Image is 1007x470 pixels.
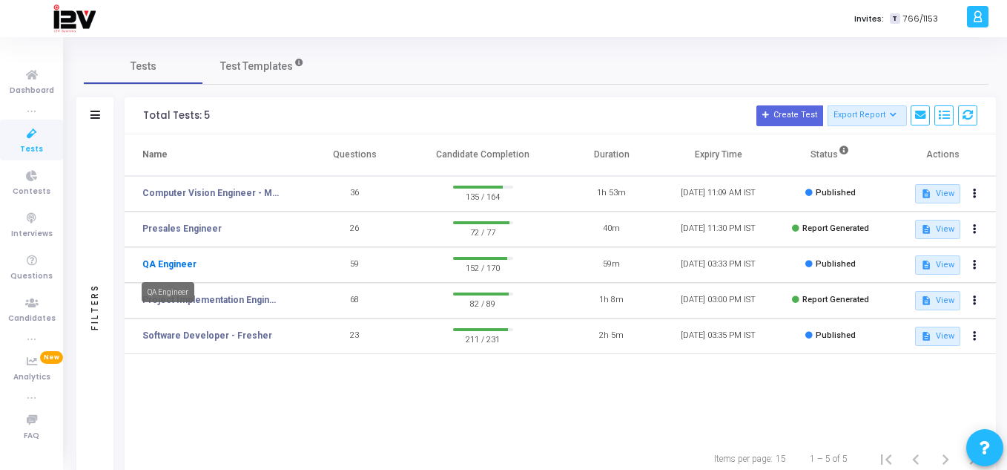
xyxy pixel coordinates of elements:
span: T [890,13,899,25]
td: 26 [301,212,408,247]
span: Analytics [13,371,50,384]
span: Dashboard [10,85,54,97]
div: 1 – 5 of 5 [810,452,848,466]
span: Published [816,188,856,198]
td: [DATE] 11:09 AM IST [665,176,772,212]
td: 68 [301,283,408,319]
th: Status [772,134,889,176]
td: 40m [558,212,665,247]
span: Candidates [8,313,56,325]
label: Invites: [854,13,884,25]
span: 211 / 231 [453,331,513,346]
a: Software Developer - Fresher [142,329,272,342]
span: 82 / 89 [453,296,513,310]
div: Items per page: [714,452,773,466]
span: Published [816,330,856,340]
td: 59 [301,247,408,283]
td: 23 [301,319,408,354]
span: Test Templates [220,59,293,74]
mat-icon: description [921,189,931,199]
span: 152 / 170 [453,260,513,275]
div: QA Engineer [142,282,194,302]
th: Actions [889,134,996,176]
mat-icon: description [921,331,931,342]
mat-icon: description [921,296,931,306]
a: Project Implementation Engineer [142,293,279,307]
td: 1h 53m [558,176,665,212]
td: 2h 5m [558,319,665,354]
mat-icon: description [921,224,931,235]
div: Filters [88,225,102,388]
span: 72 / 77 [453,224,513,239]
button: Export Report [828,105,907,126]
th: Expiry Time [665,134,772,176]
button: View [915,291,960,310]
a: QA Engineer [142,258,197,271]
span: Tests [20,143,43,156]
td: [DATE] 03:33 PM IST [665,247,772,283]
span: Questions [10,270,53,283]
td: [DATE] 03:35 PM IST [665,319,772,354]
button: View [915,255,960,275]
a: Presales Engineer [142,222,222,235]
span: Tests [131,59,156,74]
span: Published [816,259,856,269]
div: 15 [776,452,786,466]
span: Report Generated [802,295,869,304]
th: Duration [558,134,665,176]
th: Candidate Completion [408,134,558,176]
img: logo [53,4,96,33]
button: View [915,184,960,203]
button: View [915,327,960,346]
th: Questions [301,134,408,176]
td: [DATE] 11:30 PM IST [665,212,772,247]
span: Interviews [11,228,53,241]
th: Name [125,134,301,176]
span: Report Generated [802,223,869,233]
td: 36 [301,176,408,212]
button: Create Test [756,105,823,126]
span: 135 / 164 [453,189,513,203]
button: View [915,220,960,239]
span: 766/1153 [903,13,938,25]
span: FAQ [24,430,39,443]
span: New [40,351,63,364]
td: 59m [558,247,665,283]
div: Total Tests: 5 [143,110,210,122]
span: Contests [13,186,50,198]
td: 1h 8m [558,283,665,319]
mat-icon: description [921,260,931,270]
a: Computer Vision Engineer - ML (2) [142,186,279,200]
td: [DATE] 03:00 PM IST [665,283,772,319]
